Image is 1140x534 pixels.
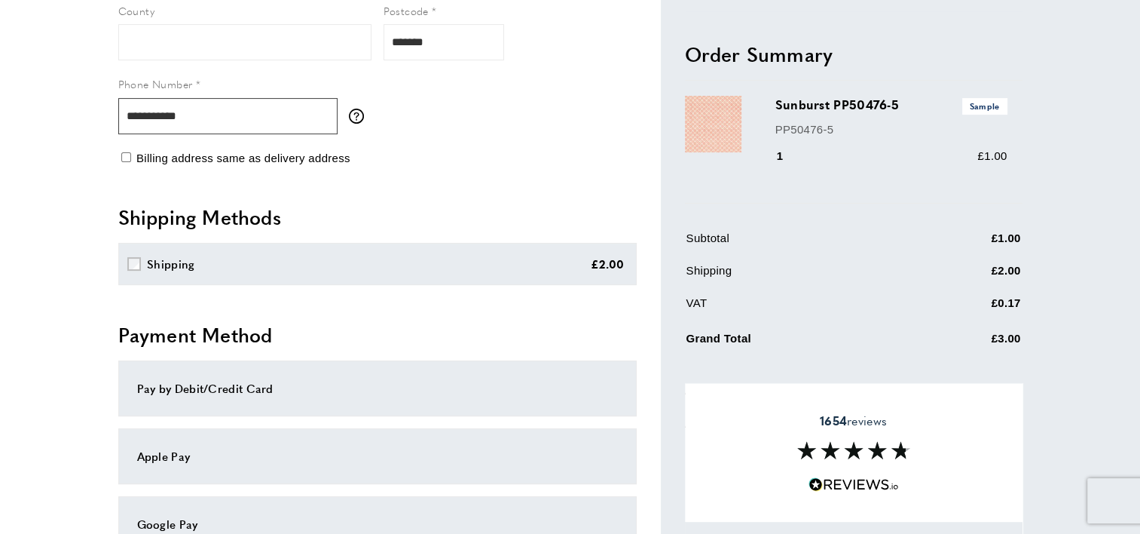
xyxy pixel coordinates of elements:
[917,262,1021,292] td: £2.00
[685,381,795,399] span: Apply Discount Code
[686,295,915,324] td: VAT
[977,150,1007,163] span: £1.00
[118,321,637,348] h2: Payment Method
[118,204,637,231] h2: Shipping Methods
[775,121,1007,139] p: PP50476-5
[591,255,625,273] div: £2.00
[147,255,194,273] div: Shipping
[384,3,429,18] span: Postcode
[349,109,371,124] button: More information
[797,441,910,459] img: Reviews section
[136,152,350,164] span: Billing address same as delivery address
[917,230,1021,259] td: £1.00
[917,327,1021,360] td: £3.00
[775,148,805,166] div: 1
[685,41,1022,68] h2: Order Summary
[685,97,741,153] img: Sunburst PP50476-5
[118,76,193,91] span: Phone Number
[137,447,618,465] div: Apple Pay
[118,3,154,18] span: County
[820,412,847,429] strong: 1654
[137,515,618,533] div: Google Pay
[686,262,915,292] td: Shipping
[917,295,1021,324] td: £0.17
[137,379,618,397] div: Pay by Debit/Credit Card
[686,327,915,360] td: Grand Total
[121,152,131,162] input: Billing address same as delivery address
[962,99,1007,115] span: Sample
[686,230,915,259] td: Subtotal
[775,97,1007,115] h3: Sunburst PP50476-5
[820,413,887,428] span: reviews
[808,477,899,492] img: Reviews.io 5 stars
